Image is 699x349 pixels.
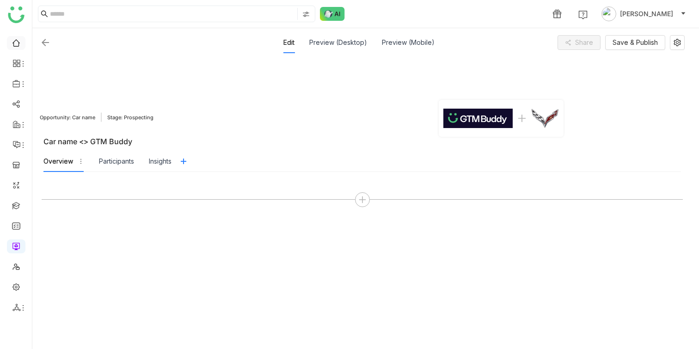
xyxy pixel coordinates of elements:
[578,10,588,19] img: help.svg
[107,113,153,121] span: Stage: Prospecting
[40,37,51,48] img: back.svg
[99,156,134,166] div: Participants
[43,137,692,146] div: Car name <> GTM Buddy
[601,6,616,21] img: avatar
[605,35,665,50] button: Save & Publish
[43,156,73,166] div: Overview
[302,11,310,18] img: search-type.svg
[600,6,688,21] button: [PERSON_NAME]
[320,7,345,21] img: ask-buddy-normal.svg
[620,9,673,19] span: [PERSON_NAME]
[8,6,25,23] img: logo
[283,32,294,53] div: Edit
[558,35,601,50] button: Share
[309,32,367,53] div: Preview (Desktop)
[613,37,658,48] span: Save & Publish
[40,113,95,121] span: Opportunity: Car name
[382,32,435,53] div: Preview (Mobile)
[149,156,172,166] div: Insights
